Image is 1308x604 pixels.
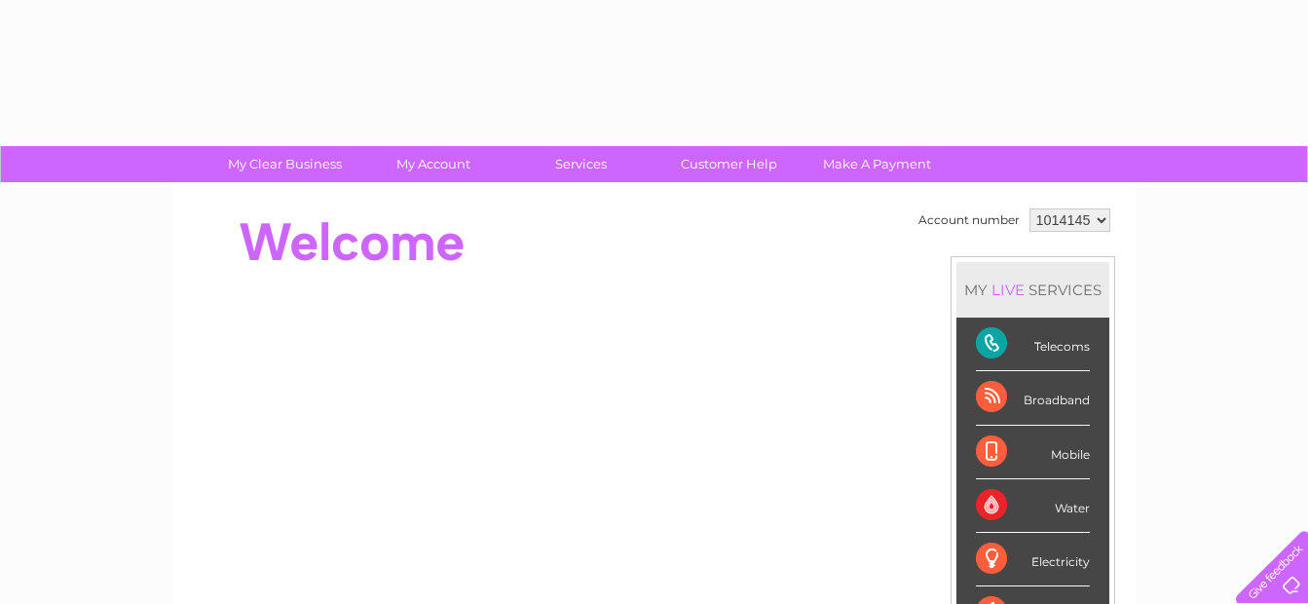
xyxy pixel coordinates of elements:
div: MY SERVICES [956,262,1109,318]
a: Customer Help [649,146,809,182]
a: My Account [353,146,513,182]
td: Account number [914,204,1025,237]
a: My Clear Business [205,146,365,182]
div: Mobile [976,426,1090,479]
div: Broadband [976,371,1090,425]
div: LIVE [988,281,1028,299]
div: Electricity [976,533,1090,586]
a: Make A Payment [797,146,957,182]
div: Telecoms [976,318,1090,371]
div: Water [976,479,1090,533]
a: Services [501,146,661,182]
